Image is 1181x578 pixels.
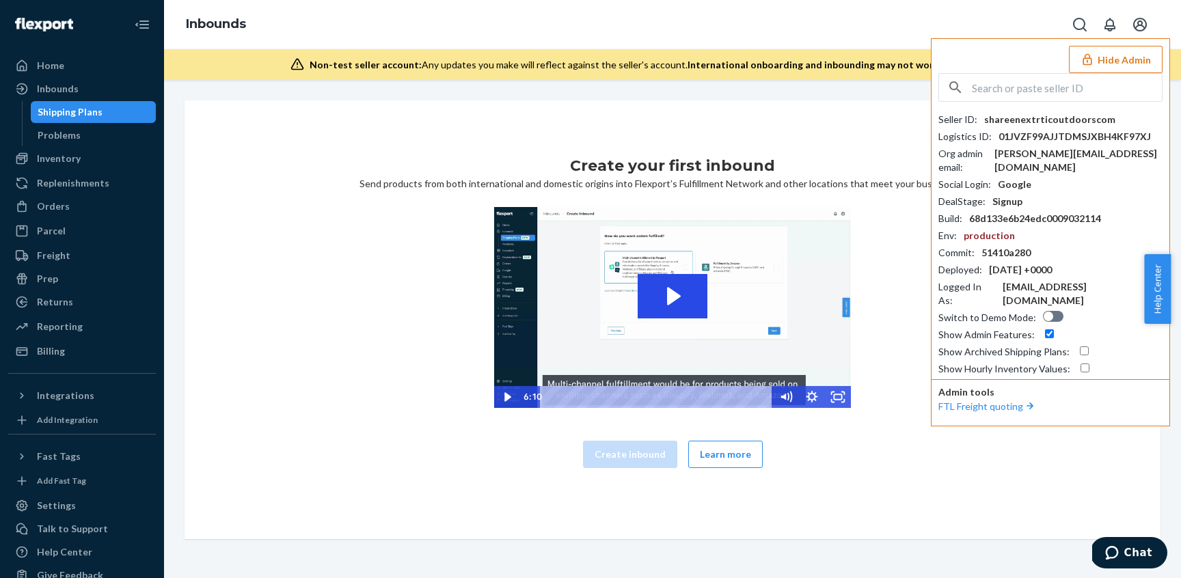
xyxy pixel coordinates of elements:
[972,74,1162,101] input: Search or paste seller ID
[195,155,1150,484] div: Send products from both international and domestic origins into Flexport’s Fulfillment Network an...
[37,224,66,238] div: Parcel
[8,55,156,77] a: Home
[938,229,957,243] div: Env :
[938,246,975,260] div: Commit :
[494,386,520,408] button: Play Video
[688,59,1042,70] span: International onboarding and inbounding may not work during impersonation.
[8,78,156,100] a: Inbounds
[1096,11,1124,38] button: Open notifications
[37,344,65,358] div: Billing
[8,220,156,242] a: Parcel
[969,212,1101,225] div: 68d133e6b24edc0009032114
[773,386,799,408] button: Mute
[186,16,246,31] a: Inbounds
[8,518,156,540] button: Talk to Support
[37,59,64,72] div: Home
[8,195,156,217] a: Orders
[1069,46,1163,73] button: Hide Admin
[8,340,156,362] a: Billing
[989,263,1052,277] div: [DATE] +0000
[8,316,156,338] a: Reporting
[938,400,1037,412] a: FTL Freight quoting
[8,473,156,489] a: Add Fast Tag
[8,268,156,290] a: Prep
[825,386,851,408] button: Fullscreen
[31,124,157,146] a: Problems
[38,128,81,142] div: Problems
[992,195,1022,208] div: Signup
[8,172,156,194] a: Replenishments
[799,386,825,408] button: Show settings menu
[984,113,1115,126] div: shareenextrticoutdoorscom
[37,249,70,262] div: Freight
[938,113,977,126] div: Seller ID :
[998,178,1031,191] div: Google
[37,389,94,402] div: Integrations
[37,545,92,559] div: Help Center
[37,295,73,309] div: Returns
[938,385,1163,399] p: Admin tools
[999,130,1151,143] div: 01JVZF99AJJTDMSJXBH4KF97XJ
[37,499,76,512] div: Settings
[8,291,156,313] a: Returns
[31,101,157,123] a: Shipping Plans
[994,147,1163,174] div: [PERSON_NAME][EMAIL_ADDRESS][DOMAIN_NAME]
[549,386,766,408] div: Playbar
[938,280,996,307] div: Logged In As :
[8,412,156,428] a: Add Integration
[1092,537,1167,571] iframe: Opens a widget where you can chat to one of our agents
[37,450,81,463] div: Fast Tags
[938,195,986,208] div: DealStage :
[964,229,1015,243] div: production
[8,541,156,563] a: Help Center
[688,441,763,468] button: Learn more
[38,105,103,119] div: Shipping Plans
[128,11,156,38] button: Close Navigation
[1144,254,1171,324] button: Help Center
[938,328,1035,342] div: Show Admin Features :
[310,59,422,70] span: Non-test seller account:
[8,385,156,407] button: Integrations
[1066,11,1094,38] button: Open Search Box
[37,82,79,96] div: Inbounds
[638,274,707,318] button: Play Video: 2023-09-11_Flexport_Inbounds_HighRes
[981,246,1031,260] div: 51410a280
[1003,280,1163,307] div: [EMAIL_ADDRESS][DOMAIN_NAME]
[1126,11,1154,38] button: Open account menu
[8,495,156,517] a: Settings
[938,130,992,143] div: Logistics ID :
[310,58,1042,72] div: Any updates you make will reflect against the seller's account.
[494,207,851,408] img: Video Thumbnail
[938,345,1070,359] div: Show Archived Shipping Plans :
[583,441,677,468] button: Create inbound
[8,445,156,467] button: Fast Tags
[8,245,156,266] a: Freight
[938,311,1036,325] div: Switch to Demo Mode :
[37,475,86,486] div: Add Fast Tag
[37,522,108,536] div: Talk to Support
[15,18,73,31] img: Flexport logo
[37,152,81,165] div: Inventory
[175,5,257,44] ol: breadcrumbs
[8,148,156,169] a: Inventory
[938,178,991,191] div: Social Login :
[570,155,775,177] h1: Create your first inbound
[37,320,83,333] div: Reporting
[37,272,58,286] div: Prep
[37,414,98,426] div: Add Integration
[37,199,70,213] div: Orders
[938,212,962,225] div: Build :
[938,362,1070,376] div: Show Hourly Inventory Values :
[938,263,982,277] div: Deployed :
[938,147,988,174] div: Org admin email :
[37,176,109,190] div: Replenishments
